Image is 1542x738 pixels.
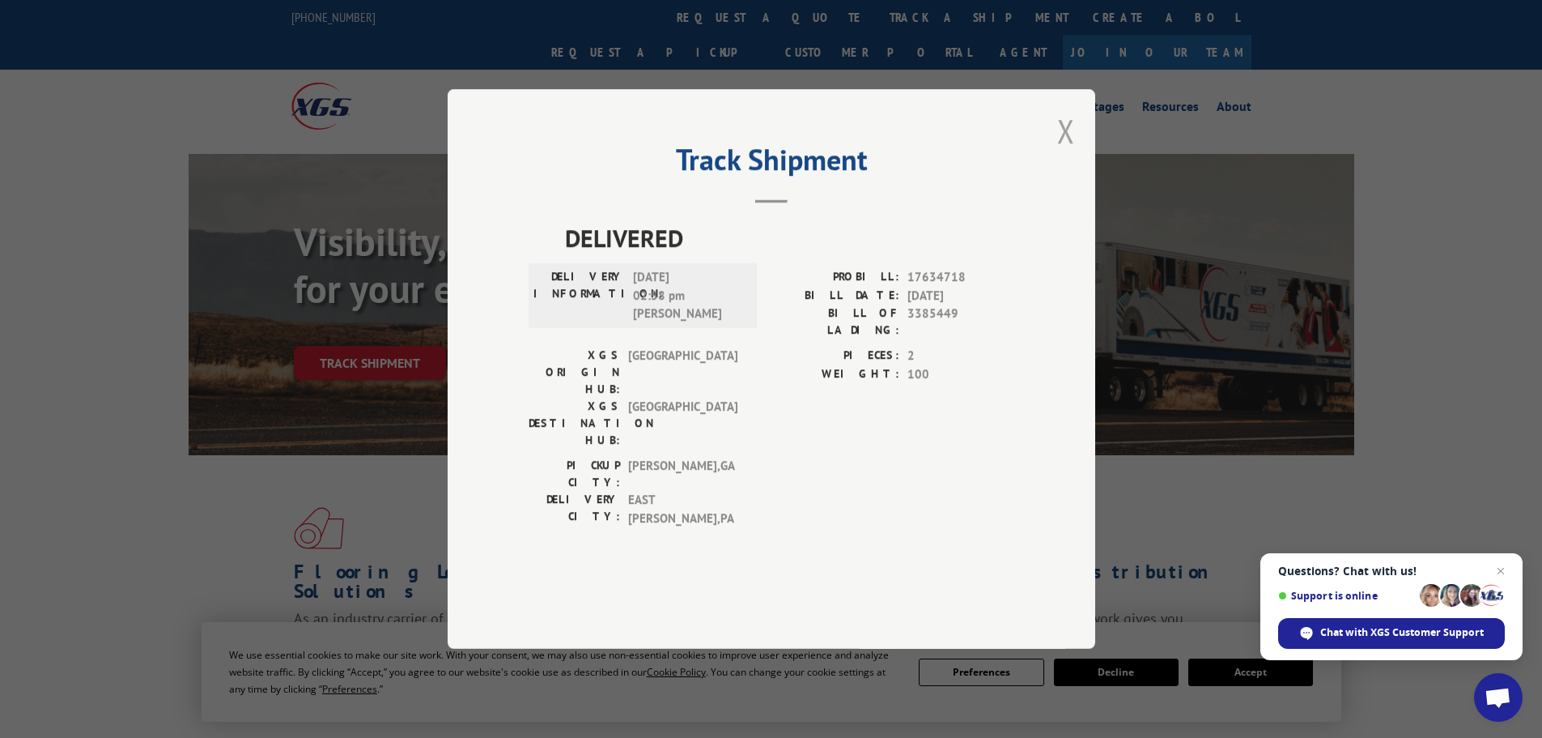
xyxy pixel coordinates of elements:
[628,491,737,527] span: EAST [PERSON_NAME] , PA
[771,365,899,384] label: WEIGHT:
[1278,565,1505,578] span: Questions? Chat with us!
[771,347,899,365] label: PIECES:
[628,347,737,398] span: [GEOGRAPHIC_DATA]
[907,305,1014,339] span: 3385449
[628,398,737,449] span: [GEOGRAPHIC_DATA]
[907,347,1014,365] span: 2
[907,365,1014,384] span: 100
[533,268,625,323] label: DELIVERY INFORMATION:
[529,347,620,398] label: XGS ORIGIN HUB:
[633,268,742,323] span: [DATE] 02:58 pm [PERSON_NAME]
[771,287,899,305] label: BILL DATE:
[1057,109,1075,152] button: Close modal
[628,457,737,491] span: [PERSON_NAME] , GA
[907,287,1014,305] span: [DATE]
[1474,673,1523,722] div: Open chat
[1278,590,1414,602] span: Support is online
[565,220,1014,256] span: DELIVERED
[529,148,1014,179] h2: Track Shipment
[529,398,620,449] label: XGS DESTINATION HUB:
[1320,625,1484,640] span: Chat with XGS Customer Support
[907,268,1014,287] span: 17634718
[771,268,899,287] label: PROBILL:
[771,305,899,339] label: BILL OF LADING:
[1278,618,1505,649] div: Chat with XGS Customer Support
[529,457,620,491] label: PICKUP CITY:
[529,491,620,527] label: DELIVERY CITY:
[1491,561,1510,581] span: Close chat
